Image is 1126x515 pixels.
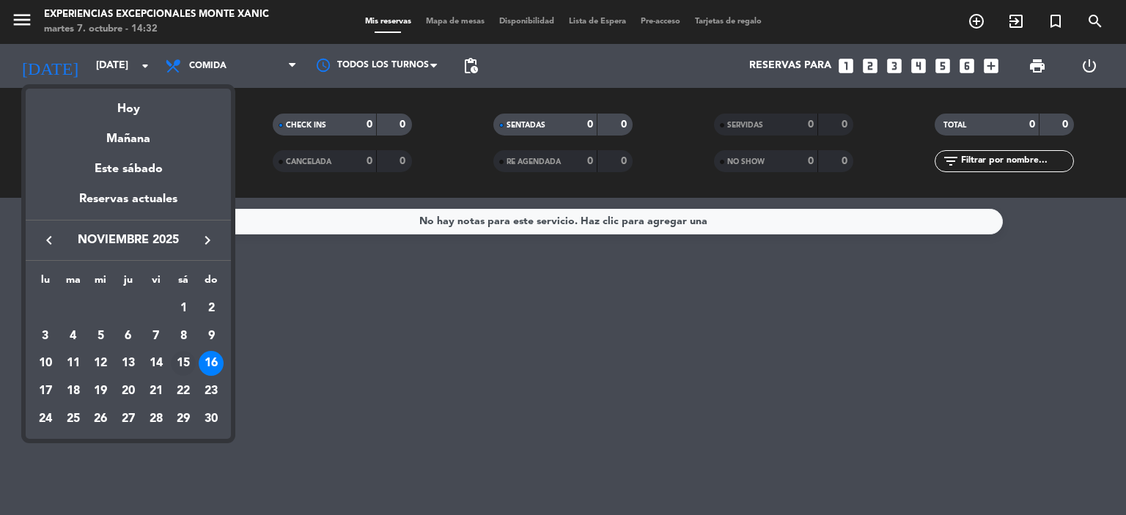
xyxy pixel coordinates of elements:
[199,379,224,404] div: 23
[87,350,114,378] td: 12 de noviembre de 2025
[40,231,58,249] i: keyboard_arrow_left
[32,294,170,322] td: NOV.
[33,324,58,349] div: 3
[59,322,87,350] td: 4 de noviembre de 2025
[171,407,196,431] div: 29
[26,149,231,190] div: Este sábado
[32,350,59,378] td: 10 de noviembre de 2025
[114,322,142,350] td: 6 de noviembre de 2025
[144,407,169,431] div: 28
[170,322,198,350] td: 8 de noviembre de 2025
[59,272,87,294] th: martes
[32,377,59,405] td: 17 de noviembre de 2025
[170,350,198,378] td: 15 de noviembre de 2025
[62,231,194,250] span: noviembre 2025
[170,272,198,294] th: sábado
[170,405,198,433] td: 29 de noviembre de 2025
[171,351,196,376] div: 15
[199,407,224,431] div: 30
[61,324,86,349] div: 4
[32,322,59,350] td: 3 de noviembre de 2025
[36,231,62,250] button: keyboard_arrow_left
[59,377,87,405] td: 18 de noviembre de 2025
[114,405,142,433] td: 27 de noviembre de 2025
[142,377,170,405] td: 21 de noviembre de 2025
[26,190,231,220] div: Reservas actuales
[87,272,114,294] th: miércoles
[88,324,113,349] div: 5
[199,231,216,249] i: keyboard_arrow_right
[33,379,58,404] div: 17
[59,350,87,378] td: 11 de noviembre de 2025
[170,294,198,322] td: 1 de noviembre de 2025
[59,405,87,433] td: 25 de noviembre de 2025
[197,377,225,405] td: 23 de noviembre de 2025
[171,296,196,321] div: 1
[32,272,59,294] th: lunes
[116,324,141,349] div: 6
[197,405,225,433] td: 30 de noviembre de 2025
[33,351,58,376] div: 10
[61,351,86,376] div: 11
[88,351,113,376] div: 12
[87,377,114,405] td: 19 de noviembre de 2025
[170,377,198,405] td: 22 de noviembre de 2025
[32,405,59,433] td: 24 de noviembre de 2025
[142,405,170,433] td: 28 de noviembre de 2025
[26,89,231,119] div: Hoy
[142,322,170,350] td: 7 de noviembre de 2025
[142,350,170,378] td: 14 de noviembre de 2025
[197,294,225,322] td: 2 de noviembre de 2025
[194,231,221,250] button: keyboard_arrow_right
[88,407,113,431] div: 26
[144,351,169,376] div: 14
[171,379,196,404] div: 22
[116,407,141,431] div: 27
[61,407,86,431] div: 25
[142,272,170,294] th: viernes
[116,351,141,376] div: 13
[33,407,58,431] div: 24
[114,377,142,405] td: 20 de noviembre de 2025
[116,379,141,404] div: 20
[197,322,225,350] td: 9 de noviembre de 2025
[26,119,231,149] div: Mañana
[88,379,113,404] div: 19
[144,324,169,349] div: 7
[199,296,224,321] div: 2
[87,405,114,433] td: 26 de noviembre de 2025
[171,324,196,349] div: 8
[114,350,142,378] td: 13 de noviembre de 2025
[61,379,86,404] div: 18
[199,324,224,349] div: 9
[197,350,225,378] td: 16 de noviembre de 2025
[197,272,225,294] th: domingo
[144,379,169,404] div: 21
[199,351,224,376] div: 16
[87,322,114,350] td: 5 de noviembre de 2025
[114,272,142,294] th: jueves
